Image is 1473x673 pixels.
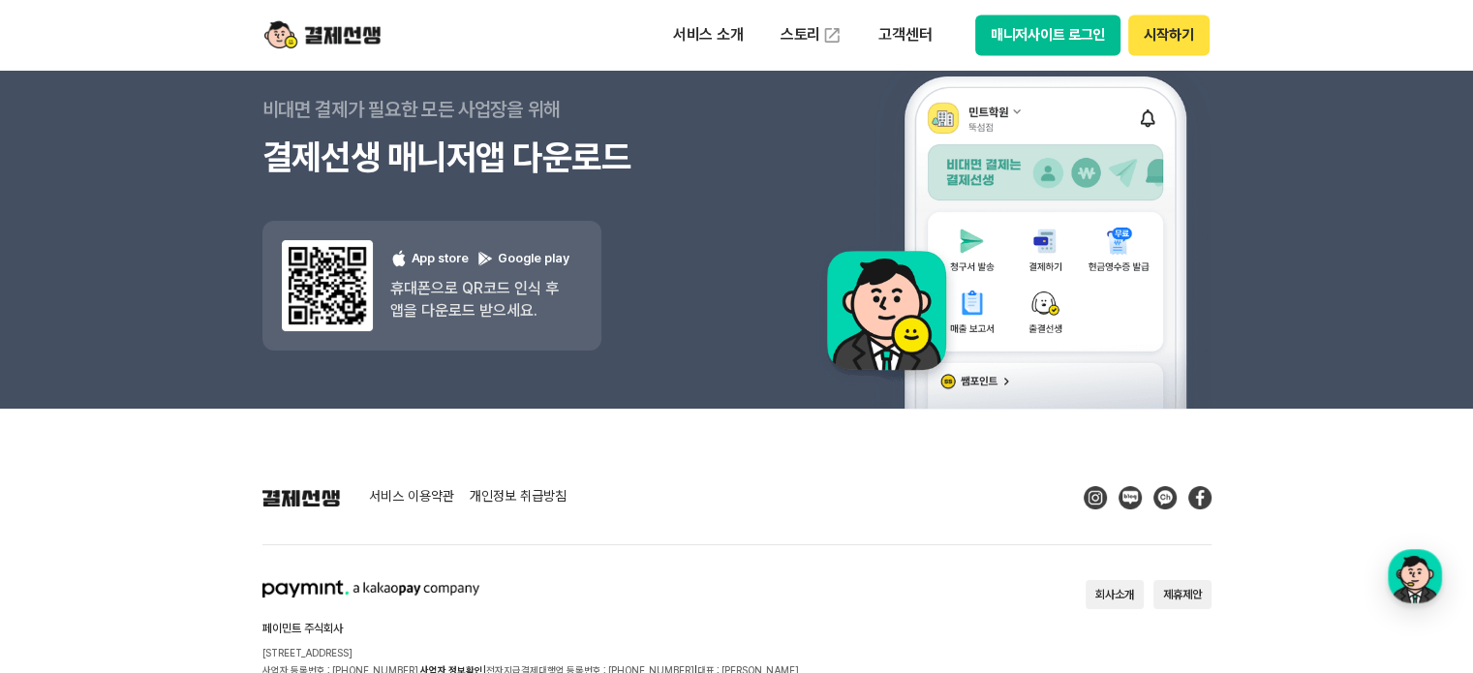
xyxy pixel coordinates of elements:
button: 회사소개 [1086,580,1144,609]
button: 시작하기 [1128,15,1209,55]
button: 매니저사이트 로그인 [975,15,1121,55]
p: 서비스 소개 [660,17,757,52]
img: 애플 로고 [390,250,408,267]
img: Instagram [1084,486,1107,509]
span: 홈 [61,495,73,510]
img: 앱 다운도르드 qr [282,240,373,331]
button: 제휴제안 [1153,580,1212,609]
img: logo [264,16,381,53]
img: Blog [1119,486,1142,509]
p: Google play [476,250,569,268]
p: 고객센터 [865,17,945,52]
a: 개인정보 취급방침 [470,489,567,506]
img: 구글 플레이 로고 [476,250,494,267]
a: 설정 [250,466,372,514]
span: 설정 [299,495,322,510]
p: App store [390,250,469,268]
a: 대화 [128,466,250,514]
h3: 결제선생 매니저앱 다운로드 [262,134,737,182]
a: 스토리 [767,15,856,54]
img: paymint logo [262,580,479,597]
img: Facebook [1188,486,1212,509]
a: 홈 [6,466,128,514]
p: 휴대폰으로 QR코드 인식 후 앱을 다운로드 받으세요. [390,277,569,321]
a: 서비스 이용약관 [369,489,454,506]
img: Kakao Talk [1153,486,1177,509]
p: [STREET_ADDRESS] [262,644,799,661]
span: 대화 [177,496,200,511]
p: 비대면 결제가 필요한 모든 사업장을 위해 [262,85,737,134]
img: 결제선생 로고 [262,489,340,506]
h2: 페이민트 주식회사 [262,623,799,634]
img: 외부 도메인 오픈 [822,25,842,45]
